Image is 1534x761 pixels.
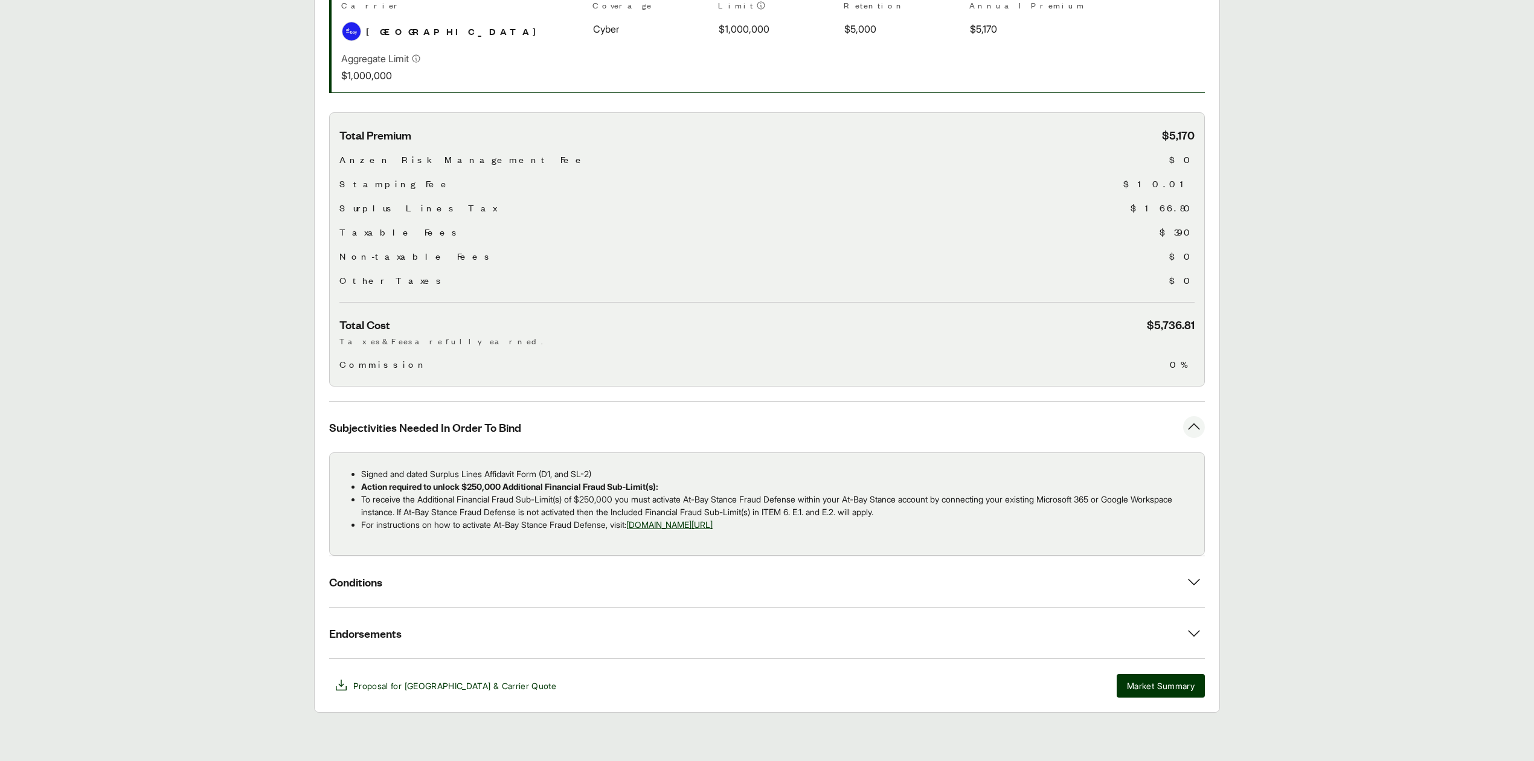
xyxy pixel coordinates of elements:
[1170,357,1195,371] span: 0%
[361,493,1195,518] p: To receive the Additional Financial Fraud Sub-Limit(s) of $250,000 you must activate At-Bay Stanc...
[1160,225,1195,239] span: $390
[493,681,556,691] span: & Carrier Quote
[366,24,547,39] span: [GEOGRAPHIC_DATA]
[361,518,1195,531] p: For instructions on how to activate At-Bay Stance Fraud Defense, visit:
[1169,152,1195,167] span: $0
[339,176,453,191] span: Stamping Fee
[361,481,658,492] strong: Action required to unlock $250,000 Additional Financial Fraud Sub-Limit(s):
[353,679,556,692] span: Proposal for
[341,68,421,83] p: $1,000,000
[361,467,1195,480] p: Signed and dated Surplus Lines Affidavit Form (D1, and SL-2)
[1117,674,1205,698] button: Market Summary
[1127,679,1195,692] span: Market Summary
[719,22,769,36] span: $1,000,000
[339,152,588,167] span: Anzen Risk Management Fee
[1169,249,1195,263] span: $0
[329,402,1205,452] button: Subjectivities Needed In Order To Bind
[970,22,997,36] span: $5,170
[339,225,461,239] span: Taxable Fees
[1162,127,1195,143] span: $5,170
[329,574,382,589] span: Conditions
[329,626,402,641] span: Endorsements
[329,420,521,435] span: Subjectivities Needed In Order To Bind
[339,127,411,143] span: Total Premium
[1123,176,1195,191] span: $10.01
[329,608,1205,658] button: Endorsements
[1147,317,1195,332] span: $5,736.81
[329,556,1205,607] button: Conditions
[339,335,1195,347] p: Taxes & Fees are fully earned.
[339,201,496,215] span: Surplus Lines Tax
[1169,273,1195,287] span: $0
[593,22,619,36] span: Cyber
[341,51,409,66] p: Aggregate Limit
[339,273,446,287] span: Other Taxes
[626,519,713,530] a: [DOMAIN_NAME][URL]
[329,673,561,698] button: Proposal for [GEOGRAPHIC_DATA] & Carrier Quote
[844,22,876,36] span: $5,000
[405,681,491,691] span: [GEOGRAPHIC_DATA]
[339,357,428,371] span: Commission
[1131,201,1195,215] span: $166.80
[339,317,390,332] span: Total Cost
[339,249,494,263] span: Non-taxable Fees
[342,22,361,40] img: At-Bay logo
